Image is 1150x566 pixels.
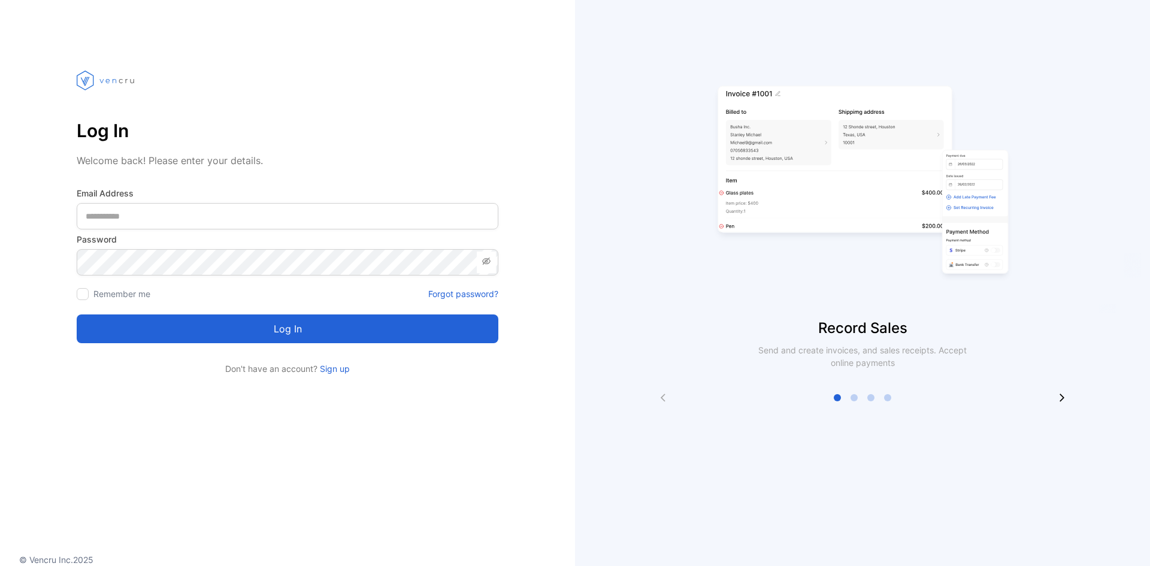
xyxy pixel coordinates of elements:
a: Forgot password? [428,287,498,300]
p: Log In [77,116,498,145]
p: Send and create invoices, and sales receipts. Accept online payments [747,344,978,369]
p: Record Sales [575,317,1150,339]
label: Email Address [77,187,498,199]
label: Password [77,233,498,246]
a: Sign up [317,364,350,374]
img: slider image [713,48,1012,317]
label: Remember me [93,289,150,299]
img: vencru logo [77,48,137,113]
p: Don't have an account? [77,362,498,375]
p: Welcome back! Please enter your details. [77,153,498,168]
button: Log in [77,314,498,343]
